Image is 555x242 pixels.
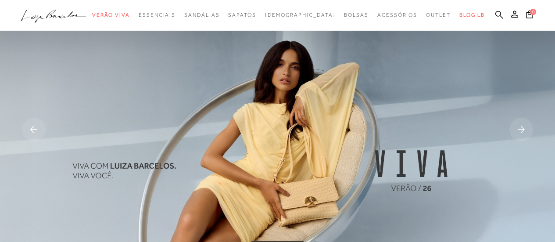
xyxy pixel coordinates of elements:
button: 0 [523,10,536,22]
a: categoryNavScreenReaderText [228,7,256,23]
span: Sandálias [184,12,219,18]
a: categoryNavScreenReaderText [426,7,451,23]
a: categoryNavScreenReaderText [344,7,369,23]
span: Sapatos [228,12,256,18]
span: BLOG LB [459,12,485,18]
span: Outlet [426,12,451,18]
a: categoryNavScreenReaderText [92,7,130,23]
a: categoryNavScreenReaderText [139,7,175,23]
span: 0 [530,9,536,15]
a: categoryNavScreenReaderText [377,7,417,23]
span: Essenciais [139,12,175,18]
a: categoryNavScreenReaderText [184,7,219,23]
span: Bolsas [344,12,369,18]
a: BLOG LB [459,7,485,23]
span: Verão Viva [92,12,130,18]
span: Acessórios [377,12,417,18]
span: [DEMOGRAPHIC_DATA] [265,12,336,18]
a: noSubCategoriesText [265,7,336,23]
